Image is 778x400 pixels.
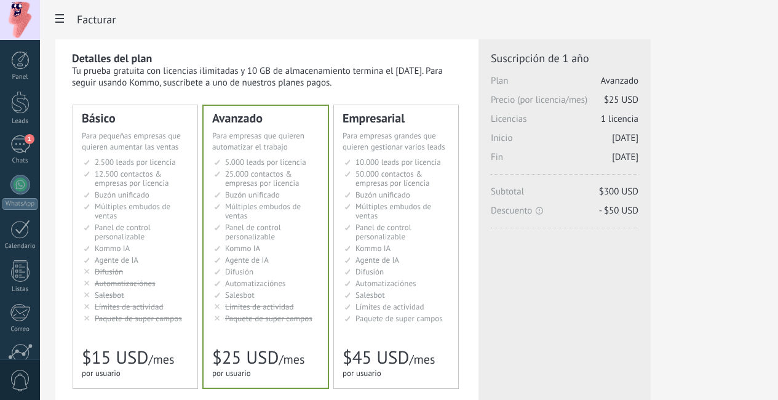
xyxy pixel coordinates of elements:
span: Automatizaciónes [95,278,156,289]
span: Múltiples embudos de ventas [95,201,170,221]
span: Múltiples embudos de ventas [225,201,301,221]
span: 1 licencia [601,113,638,125]
span: Buzón unificado [225,190,280,200]
span: Automatizaciónes [225,278,286,289]
span: Difusión [95,266,123,277]
span: 5.000 leads por licencia [225,157,306,167]
span: $300 USD [599,186,638,198]
div: Correo [2,326,38,334]
span: $25 USD [604,94,638,106]
span: Agente de IA [95,255,138,265]
span: Kommo IA [225,243,260,254]
span: Plan [491,75,638,94]
span: Descuento [491,205,638,217]
span: por usuario [82,368,121,378]
span: Paquete de super campos [355,313,443,324]
span: 25.000 contactos & empresas por licencia [225,169,299,188]
span: Inicio [491,132,638,151]
span: $25 USD [212,346,279,369]
span: [DATE] [612,132,638,144]
span: 50.000 contactos & empresas por licencia [355,169,429,188]
b: Detalles del plan [72,51,152,65]
span: Agente de IA [355,255,399,265]
span: Múltiples embudos de ventas [355,201,431,221]
span: Licencias [491,113,638,132]
span: Límites de actividad [95,302,164,312]
span: - $50 USD [599,205,638,217]
span: Kommo IA [355,243,391,254]
span: 12.500 contactos & empresas por licencia [95,169,169,188]
div: Calendario [2,242,38,250]
span: Avanzado [601,75,638,87]
span: Salesbot [225,290,255,300]
span: Para empresas grandes que quieren gestionar varios leads [343,130,445,152]
span: Paquete de super campos [225,313,312,324]
span: Panel de control personalizable [225,222,281,242]
span: Paquete de super campos [95,313,182,324]
span: por usuario [343,368,381,378]
span: /mes [409,351,435,367]
span: Límites de actividad [225,302,294,312]
div: Listas [2,286,38,294]
span: Salesbot [95,290,124,300]
span: Precio (por licencia/mes) [491,94,638,113]
span: Agente de IA [225,255,269,265]
span: Buzón unificado [95,190,149,200]
span: $45 USD [343,346,409,369]
div: Empresarial [343,112,450,124]
span: Facturar [77,13,116,26]
span: [DATE] [612,151,638,163]
span: Kommo IA [95,243,130,254]
span: por usuario [212,368,251,378]
span: Automatizaciónes [355,278,416,289]
span: 2.500 leads por licencia [95,157,176,167]
div: Leads [2,118,38,126]
span: Panel de control personalizable [95,222,151,242]
span: 1 [25,134,34,144]
span: Subtotal [491,186,638,205]
span: /mes [279,351,304,367]
div: Básico [82,112,189,124]
span: Buzón unificado [355,190,410,200]
span: Fin [491,151,638,170]
div: Panel [2,73,38,81]
span: Difusión [355,266,384,277]
span: Suscripción de 1 año [491,51,638,65]
span: Para pequeñas empresas que quieren aumentar las ventas [82,130,181,152]
div: Tu prueba gratuita con licencias ilimitadas y 10 GB de almacenamiento termina el [DATE]. Para seg... [72,65,463,89]
span: $15 USD [82,346,148,369]
span: 10.000 leads por licencia [355,157,441,167]
span: Límites de actividad [355,302,424,312]
span: Para empresas que quieren automatizar el trabajo [212,130,304,152]
span: /mes [148,351,174,367]
div: Avanzado [212,112,319,124]
span: Salesbot [355,290,385,300]
div: WhatsApp [2,198,38,210]
div: Chats [2,157,38,165]
span: Difusión [225,266,253,277]
span: Panel de control personalizable [355,222,411,242]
